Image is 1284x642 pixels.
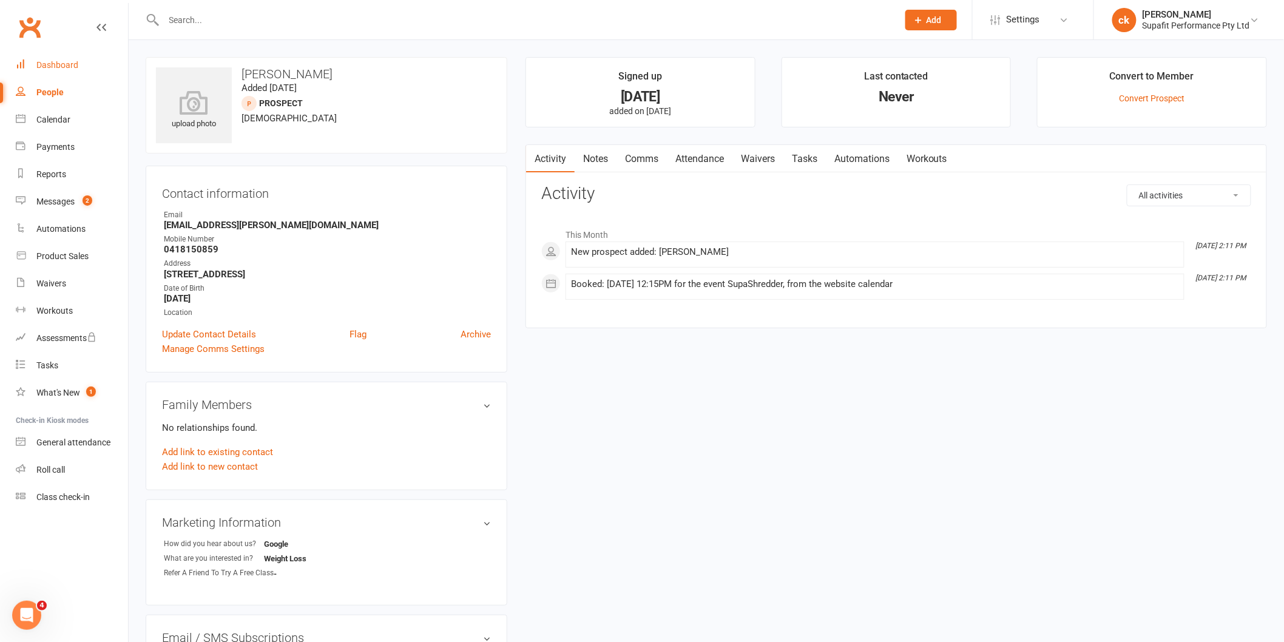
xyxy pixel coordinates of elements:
[162,459,258,474] a: Add link to new contact
[36,251,89,261] div: Product Sales
[617,145,667,173] a: Comms
[526,145,575,173] a: Activity
[160,12,890,29] input: Search...
[461,327,491,342] a: Archive
[164,220,491,231] strong: [EMAIL_ADDRESS][PERSON_NAME][DOMAIN_NAME]
[537,106,744,116] p: added on [DATE]
[667,145,732,173] a: Attendance
[16,456,128,484] a: Roll call
[15,12,45,42] a: Clubworx
[36,438,110,447] div: General attendance
[36,115,70,124] div: Calendar
[793,90,1000,103] div: Never
[16,215,128,243] a: Automations
[164,293,491,304] strong: [DATE]
[16,429,128,456] a: General attendance kiosk mode
[259,98,303,108] snap: prospect
[571,279,1179,289] div: Booked: [DATE] 12:15PM for the event SupaShredder, from the website calendar
[16,379,128,407] a: What's New1
[1196,242,1246,250] i: [DATE] 2:11 PM
[1110,69,1194,90] div: Convert to Member
[16,243,128,270] a: Product Sales
[242,113,337,124] span: [DEMOGRAPHIC_DATA]
[826,145,898,173] a: Automations
[162,342,265,356] a: Manage Comms Settings
[36,224,86,234] div: Automations
[36,87,64,97] div: People
[37,601,47,610] span: 4
[164,553,264,564] div: What are you interested in?
[16,79,128,106] a: People
[36,360,58,370] div: Tasks
[162,445,273,459] a: Add link to existing contact
[164,258,491,269] div: Address
[162,398,491,411] h3: Family Members
[1120,93,1185,103] a: Convert Prospect
[264,554,334,563] strong: Weight Loss
[16,352,128,379] a: Tasks
[618,69,662,90] div: Signed up
[16,188,128,215] a: Messages 2
[242,83,297,93] time: Added [DATE]
[1196,274,1246,282] i: [DATE] 2:11 PM
[537,90,744,103] div: [DATE]
[156,90,232,130] div: upload photo
[16,270,128,297] a: Waivers
[1143,9,1250,20] div: [PERSON_NAME]
[905,10,957,30] button: Add
[36,306,73,316] div: Workouts
[36,333,96,343] div: Assessments
[264,539,334,549] strong: Google
[541,222,1251,242] li: This Month
[36,142,75,152] div: Payments
[16,133,128,161] a: Payments
[16,297,128,325] a: Workouts
[164,244,491,255] strong: 0418150859
[164,283,491,294] div: Date of Birth
[1112,8,1137,32] div: ck
[162,421,491,435] p: No relationships found.
[164,307,491,319] div: Location
[164,269,491,280] strong: [STREET_ADDRESS]
[36,465,65,475] div: Roll call
[16,484,128,511] a: Class kiosk mode
[83,195,92,206] span: 2
[16,52,128,79] a: Dashboard
[571,247,1179,257] div: New prospect added: [PERSON_NAME]
[350,327,367,342] a: Flag
[575,145,617,173] a: Notes
[541,184,1251,203] h3: Activity
[898,145,956,173] a: Workouts
[864,69,928,90] div: Last contacted
[732,145,783,173] a: Waivers
[1007,6,1040,33] span: Settings
[1143,20,1250,31] div: Supafit Performance Pty Ltd
[36,169,66,179] div: Reports
[164,209,491,221] div: Email
[12,601,41,630] iframe: Intercom live chat
[156,67,497,81] h3: [PERSON_NAME]
[164,567,274,579] div: Refer A Friend To Try A Free Class
[86,387,96,397] span: 1
[783,145,826,173] a: Tasks
[927,15,942,25] span: Add
[162,327,256,342] a: Update Contact Details
[162,516,491,529] h3: Marketing Information
[162,182,491,200] h3: Contact information
[16,106,128,133] a: Calendar
[36,60,78,70] div: Dashboard
[164,234,491,245] div: Mobile Number
[16,161,128,188] a: Reports
[164,538,264,550] div: How did you hear about us?
[36,197,75,206] div: Messages
[36,279,66,288] div: Waivers
[36,388,80,397] div: What's New
[36,492,90,502] div: Class check-in
[274,569,343,578] strong: -
[16,325,128,352] a: Assessments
